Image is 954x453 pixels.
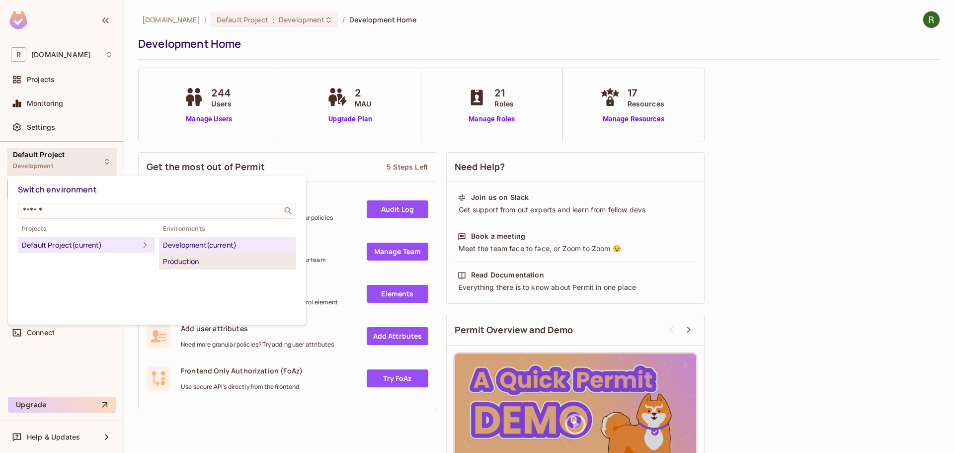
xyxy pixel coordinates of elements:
span: Projects [18,225,155,233]
div: Development (current) [163,239,292,251]
div: Production [163,256,292,268]
span: Switch environment [18,184,97,195]
div: Default Project (current) [22,239,139,251]
span: Environments [159,225,296,233]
